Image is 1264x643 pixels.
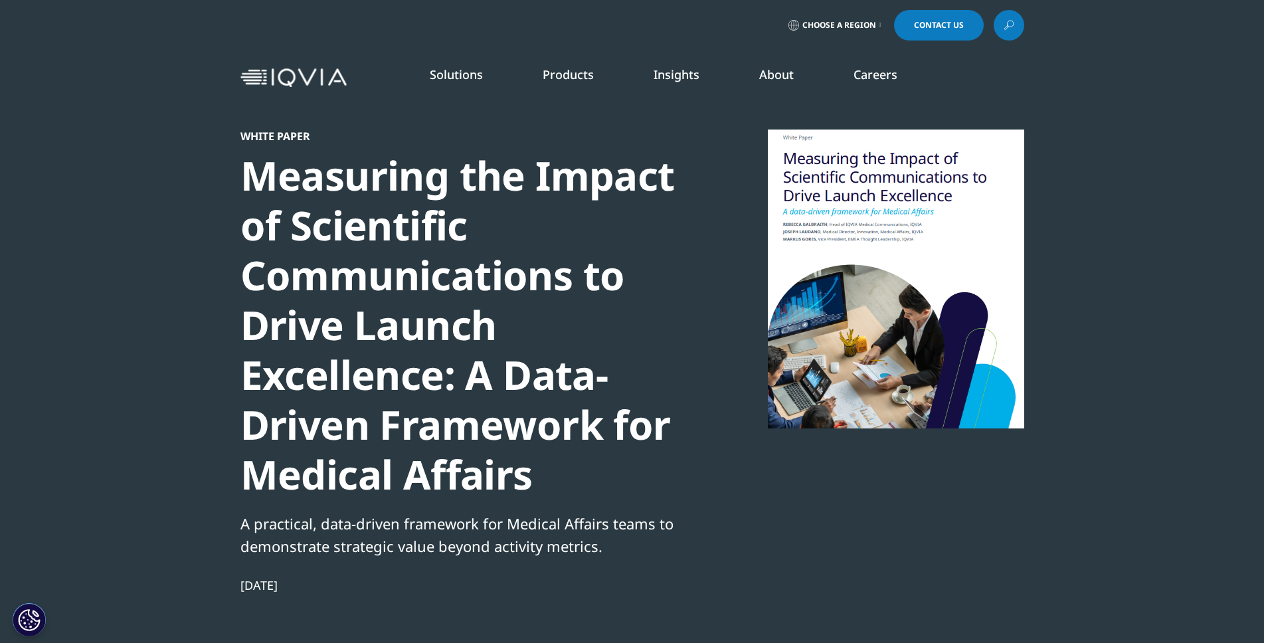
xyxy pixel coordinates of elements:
[352,46,1024,109] nav: Primary
[914,21,964,29] span: Contact Us
[13,603,46,636] button: Cookie 设置
[240,512,696,557] div: A practical, data-driven framework for Medical Affairs teams to demonstrate strategic value beyon...
[240,130,696,143] div: White paper
[854,66,897,82] a: Careers
[240,577,696,593] div: [DATE]
[240,151,696,500] div: Measuring the Impact of Scientific Communications to Drive Launch Excellence: A Data-Driven Frame...
[543,66,594,82] a: Products
[654,66,699,82] a: Insights
[759,66,794,82] a: About
[240,68,347,88] img: IQVIA Healthcare Information Technology and Pharma Clinical Research Company
[894,10,984,41] a: Contact Us
[430,66,483,82] a: Solutions
[802,20,876,31] span: Choose a Region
